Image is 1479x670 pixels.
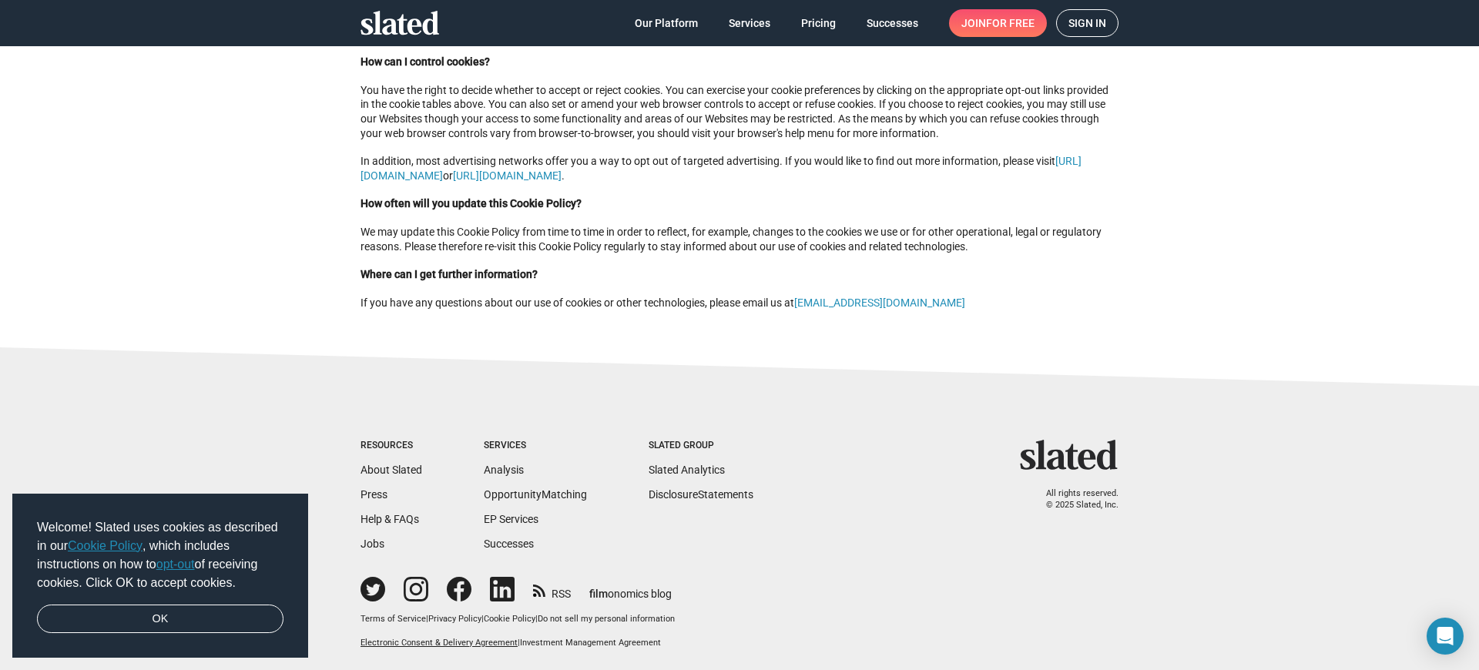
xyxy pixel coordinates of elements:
strong: How can I control cookies? [361,55,490,68]
a: Cookie Policy [68,539,143,552]
a: DisclosureStatements [649,488,753,501]
a: Successes [484,538,534,550]
a: Jobs [361,538,384,550]
a: Sign in [1056,9,1118,37]
a: Help & FAQs [361,513,419,525]
span: | [426,614,428,624]
a: Successes [854,9,931,37]
a: Slated Analytics [649,464,725,476]
div: Open Intercom Messenger [1427,618,1464,655]
a: opt-out [156,558,195,571]
p: If you have any questions about our use of cookies or other technologies, please email us at [361,296,1118,310]
a: Privacy Policy [428,614,481,624]
p: All rights reserved. © 2025 Slated, Inc. [1030,488,1118,511]
a: Electronic Consent & Delivery Agreement [361,638,518,648]
a: [URL][DOMAIN_NAME] [361,155,1082,182]
p: We may update this Cookie Policy from time to time in order to reflect, for example, changes to t... [361,225,1118,253]
a: filmonomics blog [589,575,672,601]
strong: How often will you update this Cookie Policy? [361,197,582,209]
span: Sign in [1068,10,1106,36]
span: Pricing [801,9,836,37]
a: Press [361,488,387,501]
span: Services [729,9,770,37]
span: Successes [867,9,918,37]
div: Slated Group [649,440,753,452]
span: Our Platform [635,9,698,37]
div: Resources [361,440,422,452]
strong: Where can I get further information? [361,268,538,280]
span: for free [986,9,1035,37]
a: dismiss cookie message [37,605,283,634]
span: | [535,614,538,624]
a: RSS [533,578,571,601]
a: [URL][DOMAIN_NAME] [453,169,562,182]
a: Analysis [484,464,524,476]
a: Joinfor free [949,9,1047,37]
span: Join [961,9,1035,37]
a: Investment Management Agreement [520,638,661,648]
p: You have the right to decide whether to accept or reject cookies. You can exercise your cookie pr... [361,83,1118,140]
a: [EMAIL_ADDRESS][DOMAIN_NAME] [794,296,965,309]
a: Our Platform [622,9,710,37]
a: OpportunityMatching [484,488,587,501]
span: Welcome! Slated uses cookies as described in our , which includes instructions on how to of recei... [37,518,283,592]
a: Services [716,9,783,37]
div: Services [484,440,587,452]
a: Pricing [789,9,848,37]
span: film [589,588,608,600]
button: Do not sell my personal information [538,614,675,625]
a: EP Services [484,513,538,525]
span: | [518,638,520,648]
a: Terms of Service [361,614,426,624]
div: cookieconsent [12,494,308,658]
a: Cookie Policy [484,614,535,624]
a: About Slated [361,464,422,476]
p: In addition, most advertising networks offer you a way to opt out of targeted advertising. If you... [361,154,1118,183]
span: | [481,614,484,624]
